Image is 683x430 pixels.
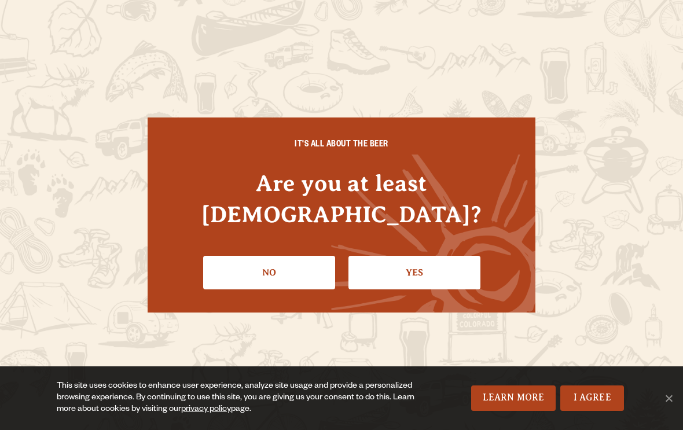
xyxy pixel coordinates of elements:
[203,256,335,289] a: No
[171,141,512,151] h6: IT'S ALL ABOUT THE BEER
[471,385,556,411] a: Learn More
[181,405,231,414] a: privacy policy
[348,256,480,289] a: Confirm I'm 21 or older
[57,381,432,416] div: This site uses cookies to enhance user experience, analyze site usage and provide a personalized ...
[560,385,624,411] a: I Agree
[663,392,674,404] span: No
[171,168,512,229] h4: Are you at least [DEMOGRAPHIC_DATA]?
